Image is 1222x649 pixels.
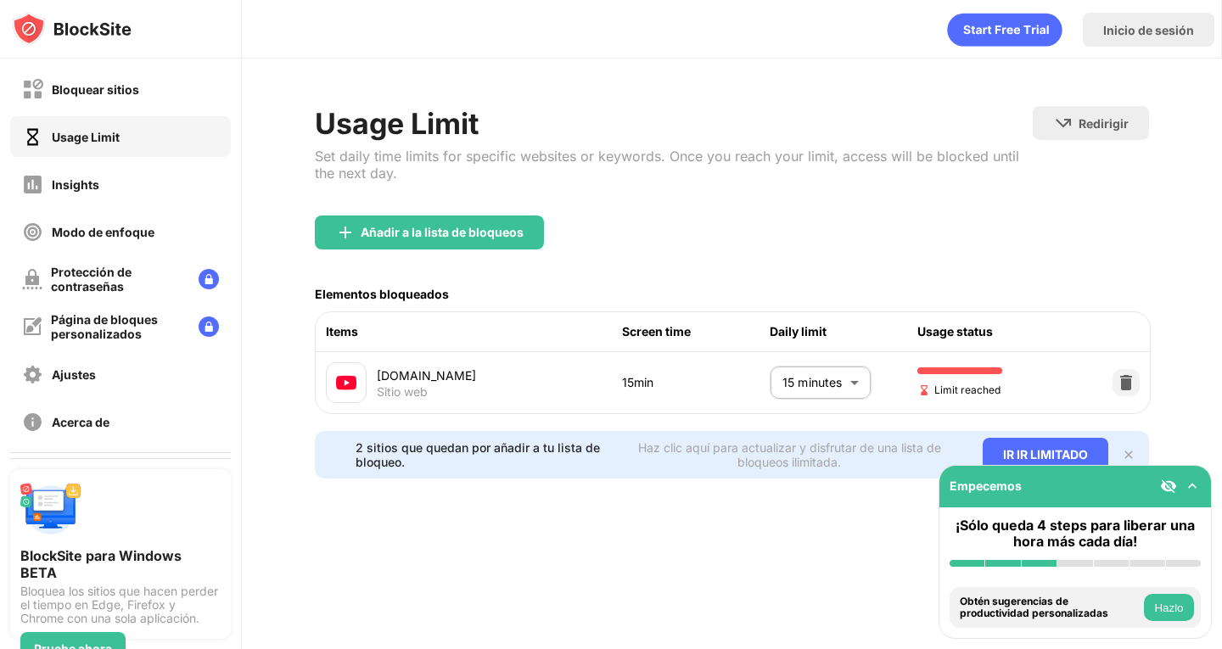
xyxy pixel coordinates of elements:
div: Obtén sugerencias de productividad personalizadas [960,596,1140,620]
img: logo-blocksite.svg [12,12,132,46]
div: Elementos bloqueados [315,287,449,301]
div: Ajustes [52,367,96,382]
div: Screen time [622,322,770,341]
div: Insights [52,177,99,192]
p: 15 minutes [782,373,844,392]
div: BlockSite para Windows BETA [20,547,221,581]
img: time-usage-on.svg [22,126,43,148]
img: push-desktop.svg [20,479,81,540]
button: Hazlo [1144,594,1194,621]
div: Sitio web [377,384,428,400]
div: Añadir a la lista de bloqueos [361,226,524,239]
img: block-off.svg [22,79,43,100]
div: Modo de enfoque [52,225,154,239]
div: 2 sitios que quedan por añadir a tu lista de bloqueo. [356,440,606,469]
div: Redirigir [1079,116,1129,131]
div: Protección de contraseñas [51,265,185,294]
img: omni-setup-toggle.svg [1184,478,1201,495]
div: Acerca de [52,415,109,429]
div: Empecemos [950,478,1022,493]
div: Haz clic aquí para actualizar y disfrutar de una lista de bloqueos ilimitada. [616,440,961,469]
div: Daily limit [770,322,917,341]
div: ¡Sólo queda 4 steps para liberar una hora más cada día! [950,518,1201,550]
div: Items [326,322,621,341]
div: Bloquea los sitios que hacen perder el tiempo en Edge, Firefox y Chrome con una sola aplicación. [20,585,221,625]
img: about-off.svg [22,411,43,433]
div: animation [947,13,1062,47]
img: customize-block-page-off.svg [22,316,42,337]
div: Inicio de sesión [1103,23,1194,37]
img: focus-off.svg [22,221,43,243]
img: hourglass-end.svg [917,383,931,397]
img: eye-not-visible.svg [1160,478,1177,495]
div: 15min [622,373,770,392]
span: Limit reached [917,382,1001,398]
div: Usage status [917,322,1065,341]
div: Usage Limit [52,130,120,144]
img: insights-off.svg [22,174,43,195]
div: Página de bloques personalizados [51,312,185,341]
img: lock-menu.svg [199,269,219,289]
div: Set daily time limits for specific websites or keywords. Once you reach your limit, access will b... [315,148,1032,182]
div: Bloquear sitios [52,82,139,97]
img: favicons [336,372,356,393]
img: lock-menu.svg [199,316,219,337]
div: Usage Limit [315,106,1032,141]
img: x-button.svg [1122,448,1135,462]
img: settings-off.svg [22,364,43,385]
div: IR IR LIMITADO [983,438,1108,472]
img: password-protection-off.svg [22,269,42,289]
div: [DOMAIN_NAME] [377,366,621,384]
